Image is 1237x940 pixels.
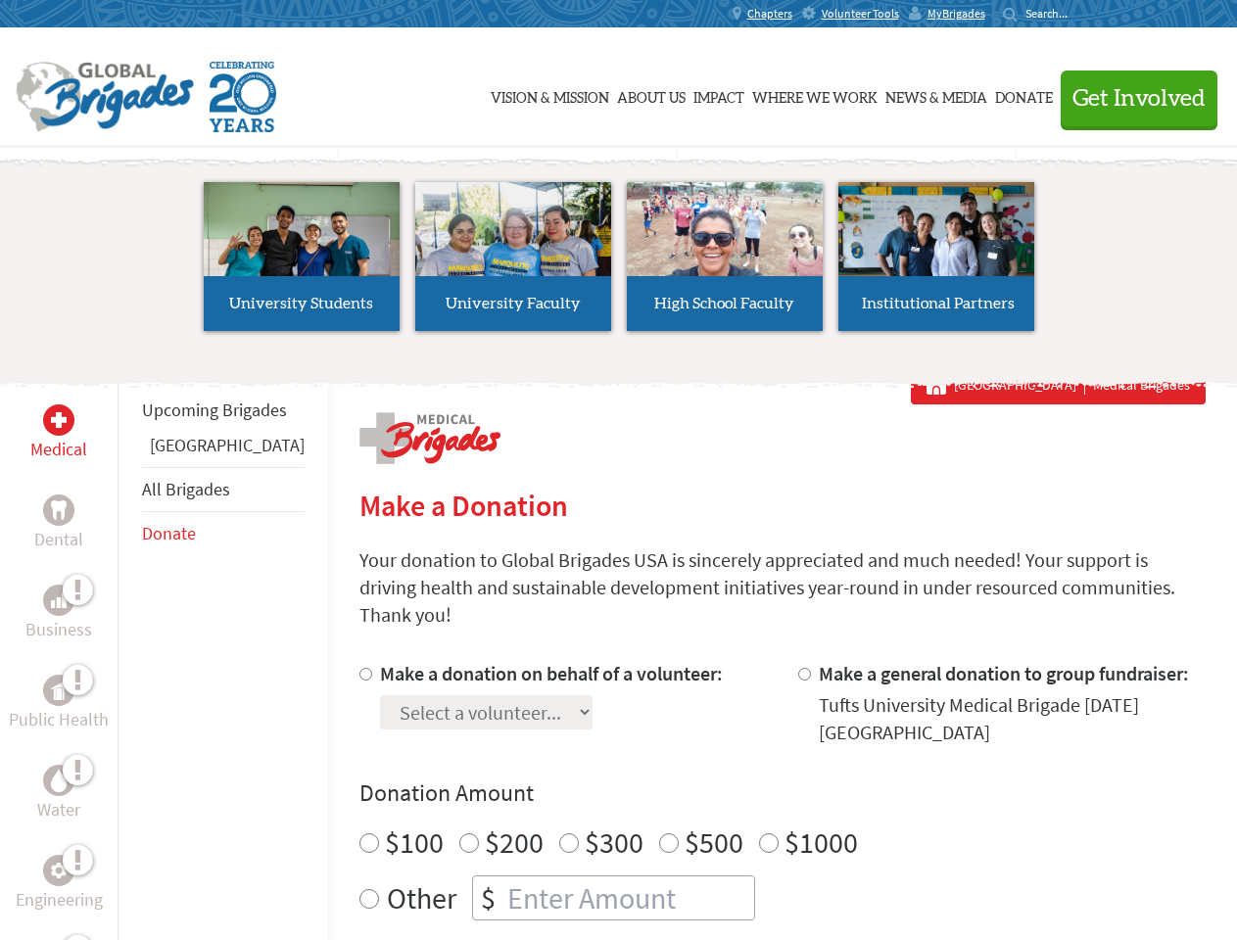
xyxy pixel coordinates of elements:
li: Belize [142,432,305,467]
li: Upcoming Brigades [142,389,305,432]
a: Donate [142,522,196,544]
a: News & Media [885,46,987,144]
div: Medical [43,404,74,436]
input: Enter Amount [503,876,754,919]
img: Public Health [51,681,67,700]
img: menu_brigades_submenu_1.jpg [204,182,400,312]
img: menu_brigades_submenu_2.jpg [415,182,611,313]
a: Upcoming Brigades [142,399,287,421]
img: Global Brigades Celebrating 20 Years [210,62,276,132]
img: Business [51,592,67,608]
img: Global Brigades Logo [16,62,194,132]
label: $100 [385,823,444,861]
a: Donate [995,46,1053,144]
a: Impact [693,46,744,144]
p: Medical [30,436,87,463]
p: Dental [34,526,83,553]
div: Water [43,765,74,796]
div: Dental [43,494,74,526]
a: Vision & Mission [491,46,609,144]
div: $ [473,876,503,919]
label: $300 [585,823,643,861]
img: Water [51,769,67,791]
li: Donate [142,512,305,555]
label: $1000 [785,823,858,861]
li: All Brigades [142,467,305,512]
img: menu_brigades_submenu_4.jpg [838,182,1034,312]
span: MyBrigades [928,6,985,22]
a: Institutional Partners [838,182,1034,331]
span: Volunteer Tools [822,6,899,22]
input: Search... [1025,6,1081,21]
a: High School Faculty [627,182,823,331]
div: Engineering [43,855,74,886]
a: Where We Work [752,46,878,144]
span: Chapters [747,6,792,22]
a: EngineeringEngineering [16,855,103,914]
a: [GEOGRAPHIC_DATA] [150,434,305,456]
a: University Faculty [415,182,611,331]
span: University Faculty [446,296,581,311]
span: Institutional Partners [862,296,1015,311]
img: logo-medical.png [359,412,500,464]
a: University Students [204,182,400,331]
div: Business [43,585,74,616]
label: $500 [685,823,743,861]
label: Other [387,875,456,920]
a: Public HealthPublic Health [9,675,109,733]
a: MedicalMedical [30,404,87,463]
div: Tufts University Medical Brigade [DATE] [GEOGRAPHIC_DATA] [819,691,1206,746]
label: Make a general donation to group fundraiser: [819,661,1189,685]
span: Get Involved [1072,87,1206,111]
img: Medical [51,412,67,428]
a: DentalDental [34,494,83,553]
div: Public Health [43,675,74,706]
img: menu_brigades_submenu_3.jpg [627,182,823,277]
img: Dental [51,500,67,519]
a: All Brigades [142,478,230,500]
span: University Students [229,296,373,311]
button: Get Involved [1061,70,1217,126]
a: About Us [617,46,686,144]
p: Public Health [9,706,109,733]
h4: Donation Amount [359,777,1206,809]
h2: Make a Donation [359,488,1206,523]
a: WaterWater [37,765,80,823]
p: Water [37,796,80,823]
p: Engineering [16,886,103,914]
span: High School Faculty [654,296,794,311]
a: BusinessBusiness [25,585,92,643]
p: Business [25,616,92,643]
img: Engineering [51,863,67,878]
label: $200 [485,823,544,861]
label: Make a donation on behalf of a volunteer: [380,661,723,685]
p: Your donation to Global Brigades USA is sincerely appreciated and much needed! Your support is dr... [359,546,1206,629]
